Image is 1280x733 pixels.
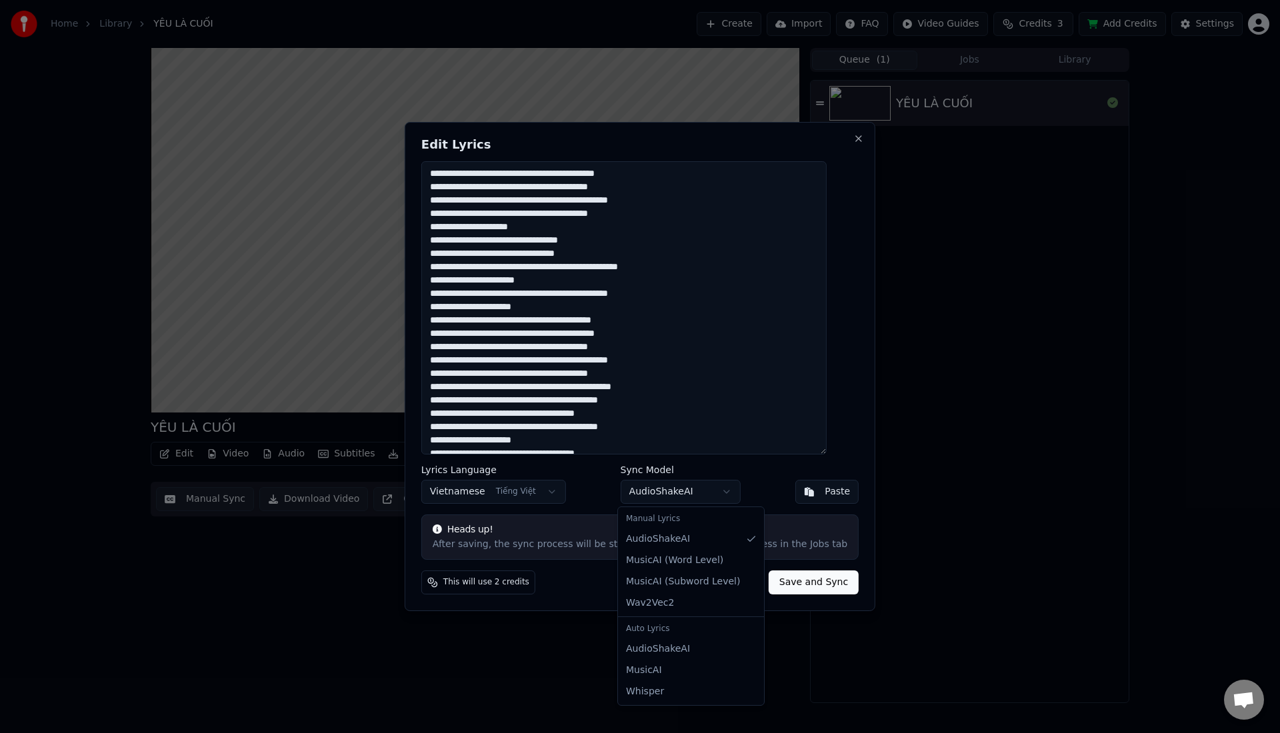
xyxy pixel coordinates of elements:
[626,664,662,677] span: MusicAI
[626,532,690,546] span: AudioShakeAI
[626,642,690,656] span: AudioShakeAI
[626,554,723,567] span: MusicAI ( Word Level )
[626,596,674,610] span: Wav2Vec2
[626,575,740,588] span: MusicAI ( Subword Level )
[621,510,761,528] div: Manual Lyrics
[621,620,761,638] div: Auto Lyrics
[626,685,664,698] span: Whisper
